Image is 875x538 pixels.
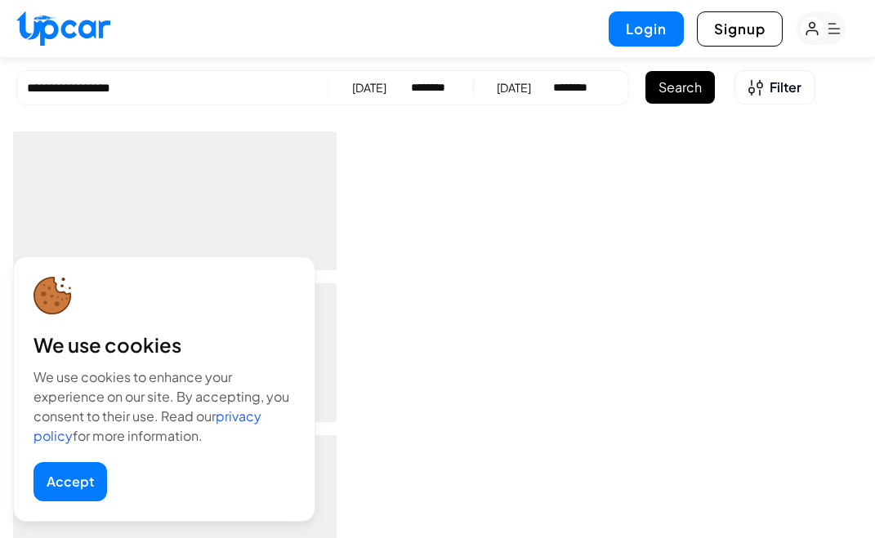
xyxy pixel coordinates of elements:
div: We use cookies [33,331,295,358]
img: Upcar Logo [16,11,110,46]
img: cookie-icon.svg [33,277,72,315]
button: Signup [697,11,783,47]
button: Accept [33,462,107,501]
div: We use cookies to enhance your experience on our site. By accepting, you consent to their use. Re... [33,367,295,446]
button: Login [609,11,684,47]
